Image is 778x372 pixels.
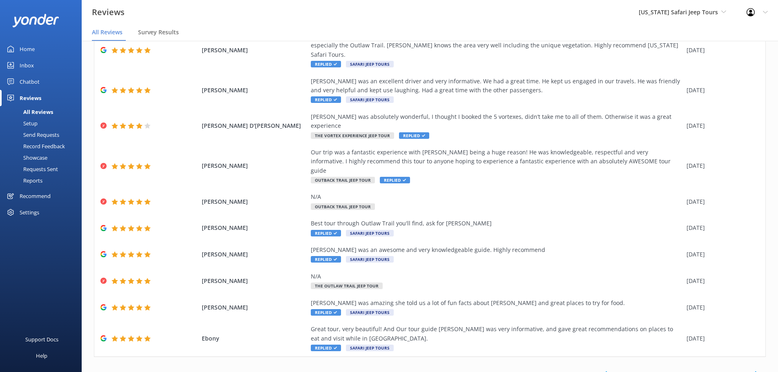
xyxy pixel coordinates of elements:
span: Safari Jeep Tours [346,345,394,351]
span: [US_STATE] Safari Jeep Tours [639,8,718,16]
span: Safari Jeep Tours [346,61,394,67]
span: Outback Trail Jeep Tour [311,203,375,210]
a: Setup [5,118,82,129]
div: N/A [311,272,682,281]
div: Home [20,41,35,57]
div: Requests Sent [5,163,58,175]
a: Showcase [5,152,82,163]
div: [DATE] [687,121,755,130]
span: Safari Jeep Tours [346,230,394,236]
span: Survey Results [138,28,179,36]
a: Reports [5,175,82,186]
div: Best tour through Outlaw Trail you'll find, ask for [PERSON_NAME] [311,219,682,228]
span: Ebony [202,334,307,343]
span: [PERSON_NAME] [202,223,307,232]
div: [PERSON_NAME] was amazing she told us a lot of fun facts about [PERSON_NAME] and great places to ... [311,298,682,307]
div: N/A [311,192,682,201]
div: Our trip was a fantastic experience with [PERSON_NAME] being a huge reason! He was knowledgeable,... [311,148,682,175]
div: Help [36,347,47,364]
div: [DATE] [687,46,755,55]
span: [PERSON_NAME] [202,303,307,312]
span: [PERSON_NAME] [202,46,307,55]
div: Settings [20,204,39,221]
div: Record Feedback [5,140,65,152]
div: [PERSON_NAME] was an excellent driver and very informative. We had a great time. He kept us engag... [311,77,682,95]
span: Replied [311,96,341,103]
div: Great tour, very beautiful! And Our tour guide [PERSON_NAME] was very informative, and gave great... [311,325,682,343]
span: Safari Jeep Tours [346,256,394,263]
span: Replied [311,345,341,351]
div: [DATE] [687,334,755,343]
img: yonder-white-logo.png [12,14,59,27]
div: [DATE] [687,223,755,232]
span: Replied [311,256,341,263]
div: Support Docs [25,331,58,347]
div: Reviews [20,90,41,106]
span: The Vortex Experience Jeep Tour [311,132,394,139]
span: [PERSON_NAME] [202,197,307,206]
div: [DATE] [687,276,755,285]
div: Reports [5,175,42,186]
span: Replied [399,132,429,139]
div: Setup [5,118,38,129]
span: Safari Jeep Tours [346,96,394,103]
div: Inbox [20,57,34,74]
a: Send Requests [5,129,82,140]
div: It was an awesome Safari jeep tour with [PERSON_NAME]!! Nothing more exciting than riding along S... [311,32,682,59]
span: Replied [311,230,341,236]
div: [DATE] [687,303,755,312]
div: Send Requests [5,129,59,140]
span: Replied [311,309,341,316]
div: [DATE] [687,86,755,95]
div: [DATE] [687,197,755,206]
span: [PERSON_NAME] [202,161,307,170]
span: All Reviews [92,28,123,36]
div: Recommend [20,188,51,204]
span: Replied [380,177,410,183]
div: Showcase [5,152,47,163]
span: [PERSON_NAME] [202,250,307,259]
h3: Reviews [92,6,125,19]
div: [DATE] [687,250,755,259]
div: [PERSON_NAME] was an awesome and very knowledgeable guide. Highly recommend [311,245,682,254]
span: [PERSON_NAME] [202,86,307,95]
span: Safari Jeep Tours [346,309,394,316]
div: [DATE] [687,161,755,170]
span: The Outlaw Trail Jeep Tour [311,283,383,289]
span: Replied [311,61,341,67]
div: Chatbot [20,74,40,90]
span: [PERSON_NAME] [202,276,307,285]
span: [PERSON_NAME] D'[PERSON_NAME] [202,121,307,130]
div: [PERSON_NAME] was absolutely wonderful, I thought I booked the 5 vortexes, didn’t take me to all ... [311,112,682,131]
a: Requests Sent [5,163,82,175]
div: All Reviews [5,106,53,118]
a: All Reviews [5,106,82,118]
span: Outback Trail Jeep Tour [311,177,375,183]
a: Record Feedback [5,140,82,152]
